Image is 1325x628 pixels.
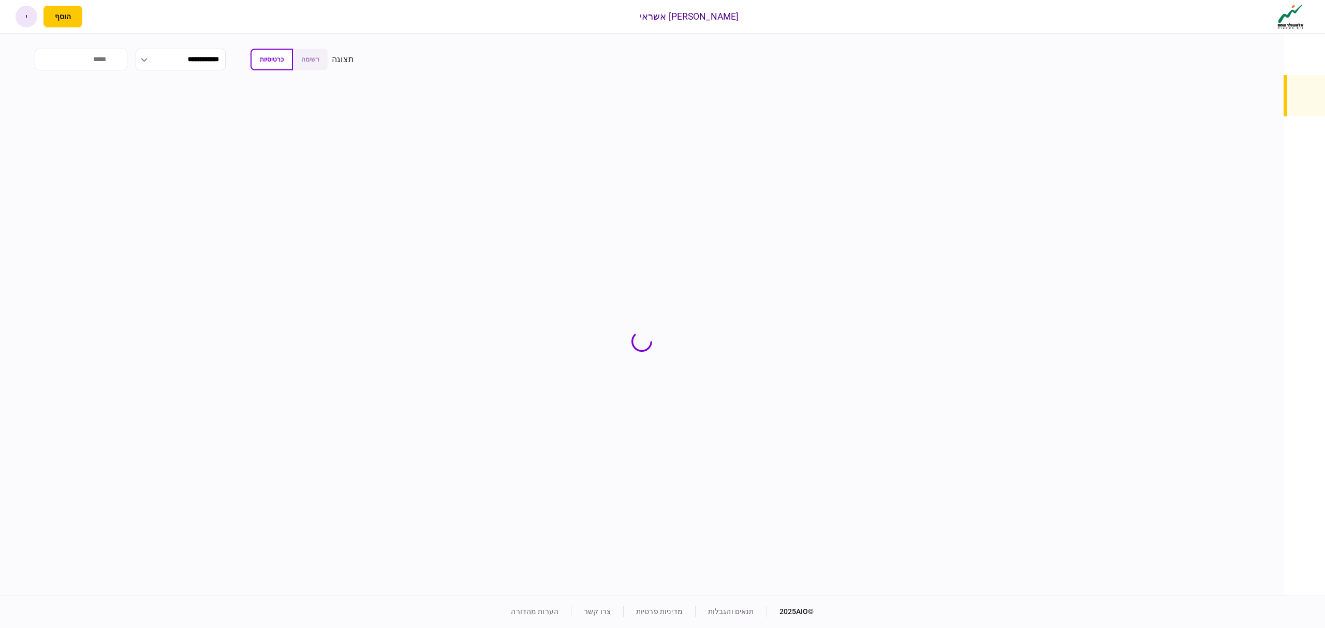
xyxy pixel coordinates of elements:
button: י [16,6,37,27]
button: רשימה [293,49,328,70]
button: פתח תפריט להוספת לקוח [43,6,82,27]
a: הערות מהדורה [511,607,558,616]
img: client company logo [1275,4,1306,29]
a: תנאים והגבלות [708,607,754,616]
span: כרטיסיות [260,56,284,63]
div: תצוגה [332,53,354,66]
span: רשימה [301,56,319,63]
button: כרטיסיות [251,49,293,70]
a: צרו קשר [584,607,611,616]
a: מדיניות פרטיות [636,607,683,616]
div: [PERSON_NAME] אשראי [640,10,739,23]
div: © 2025 AIO [767,606,814,617]
button: פתח רשימת התראות [89,6,110,27]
